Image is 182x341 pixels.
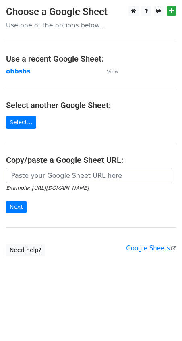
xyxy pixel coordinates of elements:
[99,68,119,75] a: View
[6,185,89,191] small: Example: [URL][DOMAIN_NAME]
[6,6,176,18] h3: Choose a Google Sheet
[6,244,45,256] a: Need help?
[107,69,119,75] small: View
[6,54,176,64] h4: Use a recent Google Sheet:
[126,245,176,252] a: Google Sheets
[6,21,176,29] p: Use one of the options below...
[6,168,172,183] input: Paste your Google Sheet URL here
[6,68,30,75] a: obbshs
[6,100,176,110] h4: Select another Google Sheet:
[6,201,27,213] input: Next
[6,116,36,129] a: Select...
[6,155,176,165] h4: Copy/paste a Google Sheet URL:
